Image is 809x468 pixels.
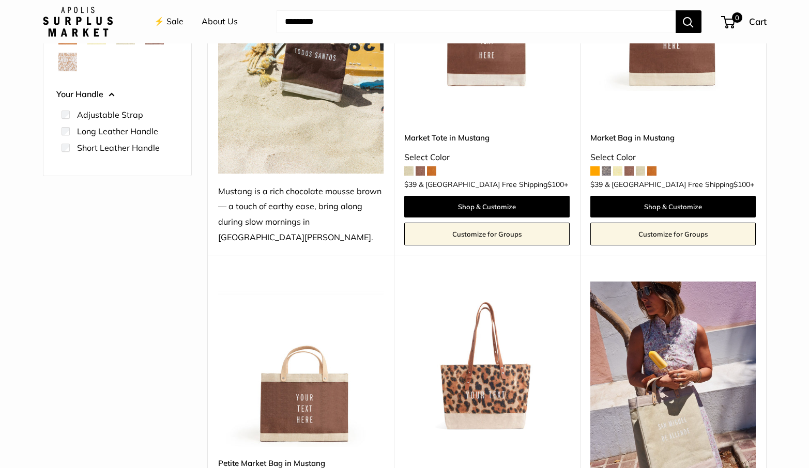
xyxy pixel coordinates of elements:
label: Short Leather Handle [77,142,160,154]
a: Petite Market Bag in MustangPetite Market Bag in Mustang [218,282,384,447]
label: Long Leather Handle [77,125,158,137]
img: Petite Market Bag in Mustang [218,282,384,447]
input: Search... [277,10,676,33]
span: $39 [590,180,603,189]
div: Select Color [590,150,756,165]
a: Market Bag in Mustang [590,132,756,144]
a: Shop & Customize [404,196,570,217]
a: 0 Cart [722,13,767,30]
button: Search [676,10,701,33]
div: Select Color [404,150,570,165]
a: Customize for Groups [404,223,570,245]
a: Market Tote in Mustang [404,132,570,144]
span: & [GEOGRAPHIC_DATA] Free Shipping + [605,181,754,188]
a: About Us [202,14,238,29]
a: description_Make it yours with custom printed text.Shoulder Market Bag in Cheetah Print [404,282,570,447]
span: 0 [731,12,742,23]
img: Apolis: Surplus Market [43,7,113,37]
label: Adjustable Strap [77,108,143,121]
img: description_Make it yours with custom printed text. [404,282,570,447]
a: Customize for Groups [590,223,756,245]
span: & [GEOGRAPHIC_DATA] Free Shipping + [419,181,568,188]
div: Mustang is a rich chocolate mousse brown — a touch of earthy ease, bring along during slow mornin... [218,184,384,246]
span: $39 [404,180,417,189]
span: $100 [734,180,750,189]
button: White Porcelain [58,53,77,71]
span: Cart [749,16,767,27]
span: $100 [547,180,564,189]
a: ⚡️ Sale [154,14,184,29]
button: Your Handle [56,87,178,102]
a: Shop & Customize [590,196,756,217]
